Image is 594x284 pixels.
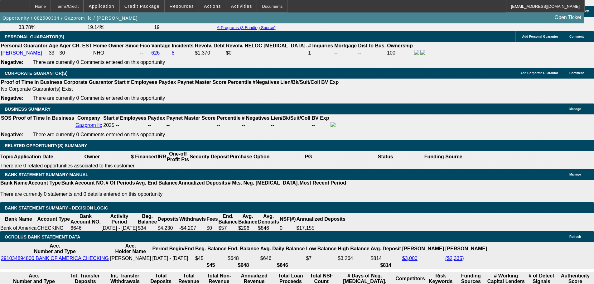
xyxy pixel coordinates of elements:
th: Application Date [13,151,53,163]
td: 1 [308,50,333,56]
p: There are currently 0 statements and 0 details entered on this opportunity [0,191,346,197]
th: Annualized Deposits [178,180,227,186]
a: ($2,335) [445,256,464,261]
th: Avg. End Balance [135,180,178,186]
a: [PERSON_NAME] [1,50,42,55]
b: Lien/Bk/Suit/Coll [280,79,320,85]
th: Security Deposit [189,151,229,163]
b: Negative: [1,95,23,101]
b: Percentile [228,79,251,85]
b: Start [103,115,114,121]
th: # Mts. Neg. [MEDICAL_DATA]. [228,180,299,186]
span: Credit Package [124,4,160,9]
th: # Of Periods [105,180,135,186]
th: Withdrawls [179,213,206,225]
b: # Inquiries [308,43,333,48]
b: Percentile [217,115,240,121]
b: Start [114,79,125,85]
th: Status [347,151,424,163]
b: Ownership [387,43,413,48]
th: Low Balance [306,243,337,255]
th: Beg. Balance [138,213,157,225]
span: Add Corporate Guarantor [520,71,558,75]
th: Avg. Deposits [258,213,279,225]
span: Manage [569,173,581,176]
th: Acc. Holder Name [110,243,152,255]
td: $296 [238,225,258,231]
td: $34 [138,225,157,231]
th: Activity Period [101,213,138,225]
span: Comment [569,35,584,38]
b: Mortgage [334,43,357,48]
b: Revolv. Debt [195,43,225,48]
b: # Employees [127,79,157,85]
img: facebook-icon.png [331,122,336,127]
b: Negative: [1,60,23,65]
b: Revolv. HELOC [MEDICAL_DATA]. [226,43,307,48]
td: -- [270,122,311,129]
td: $648 [227,255,259,262]
th: Funding Source [424,151,463,163]
span: Application [89,4,114,9]
th: IRR [157,151,167,163]
b: # Employees [116,115,147,121]
span: Bank Statement Summary - Decision Logic [5,205,108,210]
td: $57 [218,225,238,231]
th: Bank Account NO. [70,213,101,225]
td: 19 [154,24,215,31]
td: NHO [93,50,139,56]
span: Resources [170,4,194,9]
th: SOS [1,115,12,121]
a: Open Ticket [552,12,584,23]
b: #Negatives [253,79,279,85]
b: Company [77,115,100,121]
td: -- [311,122,330,129]
td: $3,264 [337,255,369,262]
td: CHECKING [37,225,70,231]
b: Paynet Master Score [177,79,226,85]
b: Paynet Master Score [167,115,215,121]
div: -- [217,123,240,128]
td: $1,370 [195,50,225,56]
td: $45 [195,255,227,262]
th: Fees [206,213,218,225]
th: $45 [195,262,227,268]
a: $3,000 [402,256,418,261]
td: -- [358,50,386,56]
th: Annualized Deposits [296,213,345,225]
a: -- [140,50,143,55]
span: Add Personal Guarantor [522,35,558,38]
th: Purchase Option [229,151,270,163]
div: $17,155 [296,225,345,231]
td: $814 [370,255,401,262]
b: Personal Guarantor [1,43,47,48]
span: -- [116,123,119,128]
b: Age [49,43,58,48]
td: $646 [260,255,305,262]
a: Gazprom llc [75,123,102,128]
th: NSF(#) [279,213,296,225]
td: 2025 [103,122,115,129]
span: OCROLUS BANK STATEMENT DATA [5,234,80,239]
span: Refresh [569,235,581,238]
th: Acc. Number and Type [1,243,109,255]
button: Application [84,0,119,12]
b: BV Exp [312,115,329,121]
img: linkedin-icon.png [420,50,425,55]
th: Owner [54,151,131,163]
td: 30 [59,50,92,56]
b: # Negatives [242,115,269,121]
th: $ Financed [131,151,157,163]
span: BUSINESS SUMMARY [5,107,51,112]
b: Ager CR. EST [60,43,92,48]
th: [PERSON_NAME] [402,243,444,255]
td: 100 [387,50,413,56]
b: Paydex [159,79,176,85]
b: BV Exp [321,79,339,85]
td: -- [147,122,166,129]
th: [PERSON_NAME] [445,243,487,255]
th: End. Balance [227,243,259,255]
th: One-off Profit Pts [167,151,189,163]
span: Activities [231,4,252,9]
td: [PERSON_NAME] [110,255,152,262]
